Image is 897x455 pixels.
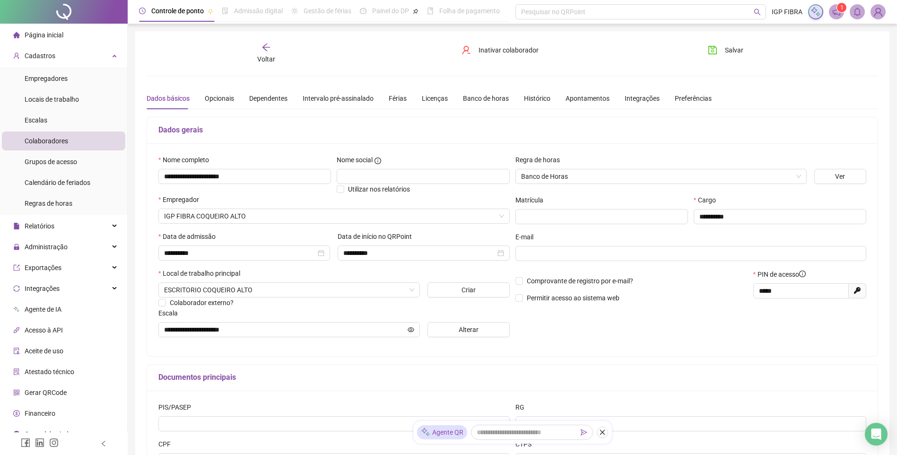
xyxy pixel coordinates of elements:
[304,7,351,15] span: Gestão de férias
[754,9,761,16] span: search
[459,324,479,335] span: Alterar
[840,4,844,11] span: 1
[463,93,509,104] div: Banco de horas
[158,439,177,449] label: CPF
[25,430,72,438] span: Central de ajuda
[35,438,44,447] span: linkedin
[462,285,476,295] span: Criar
[566,93,610,104] div: Apontamentos
[151,7,204,15] span: Controle de ponto
[303,93,374,104] div: Intervalo pré-assinalado
[234,7,283,15] span: Admissão digital
[164,283,414,297] span: TRANCOSO
[158,124,866,136] h5: Dados gerais
[338,231,418,242] label: Data de início no QRPoint
[515,155,566,165] label: Regra de horas
[439,7,500,15] span: Folha de pagamento
[25,368,74,376] span: Atestado técnico
[527,277,633,285] span: Comprovante de registro por e-mail?
[725,45,743,55] span: Salvar
[871,5,885,19] img: 37285
[25,347,63,355] span: Aceite de uso
[13,244,20,250] span: lock
[13,348,20,354] span: audit
[421,428,430,437] img: sparkle-icon.fc2bf0ac1784a2077858766a79e2daf3.svg
[249,93,287,104] div: Dependentes
[372,7,409,15] span: Painel do DP
[835,171,845,182] span: Ver
[479,45,539,55] span: Inativar colaborador
[257,55,275,63] span: Voltar
[25,31,63,39] span: Página inicial
[25,137,68,145] span: Colaboradores
[13,327,20,333] span: api
[13,52,20,59] span: user-add
[799,271,806,277] span: info-circle
[222,8,228,14] span: file-done
[13,32,20,38] span: home
[25,200,72,207] span: Regras de horas
[158,268,246,279] label: Local de trabalho principal
[13,368,20,375] span: solution
[13,410,20,417] span: dollar
[422,93,448,104] div: Licenças
[810,7,821,17] img: sparkle-icon.fc2bf0ac1784a2077858766a79e2daf3.svg
[158,372,866,383] h5: Documentos principais
[708,45,717,55] span: save
[164,209,504,223] span: IGP TELECOMUNICAÇÕES LTDA
[25,410,55,417] span: Financeiro
[13,389,20,396] span: qrcode
[462,45,471,55] span: user-delete
[25,222,54,230] span: Relatórios
[348,185,410,193] span: Utilizar nos relatórios
[865,423,888,446] div: Open Intercom Messenger
[170,299,234,306] span: Colaborador externo?
[261,43,271,52] span: arrow-left
[772,7,802,17] span: IGP FIBRA
[25,285,60,292] span: Integrações
[13,223,20,229] span: file
[100,440,107,447] span: left
[158,194,205,205] label: Empregador
[694,195,722,205] label: Cargo
[408,326,414,333] span: eye
[374,157,381,164] span: info-circle
[158,155,215,165] label: Nome completo
[454,43,546,58] button: Inativar colaborador
[337,155,373,165] span: Nome social
[158,402,197,412] label: PIS/PASEP
[25,158,77,166] span: Grupos de acesso
[701,43,750,58] button: Salvar
[515,232,540,242] label: E-mail
[599,429,606,436] span: close
[515,195,549,205] label: Matrícula
[417,425,467,439] div: Agente QR
[521,169,801,184] span: Banco de Horas
[427,322,510,337] button: Alterar
[389,93,407,104] div: Férias
[625,93,660,104] div: Integrações
[139,8,146,14] span: clock-circle
[158,231,222,242] label: Data de admissão
[832,8,841,16] span: notification
[291,8,298,14] span: sun
[25,96,79,103] span: Locais de trabalho
[13,285,20,292] span: sync
[427,8,434,14] span: book
[25,326,63,334] span: Acesso à API
[25,264,61,271] span: Exportações
[25,75,68,82] span: Empregadores
[25,389,67,396] span: Gerar QRCode
[21,438,30,447] span: facebook
[515,402,531,412] label: RG
[13,264,20,271] span: export
[49,438,59,447] span: instagram
[837,3,846,12] sup: 1
[13,431,20,437] span: info-circle
[524,93,550,104] div: Histórico
[25,243,68,251] span: Administração
[515,439,538,449] label: CTPS
[413,9,418,14] span: pushpin
[208,9,213,14] span: pushpin
[758,269,806,280] span: PIN de acesso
